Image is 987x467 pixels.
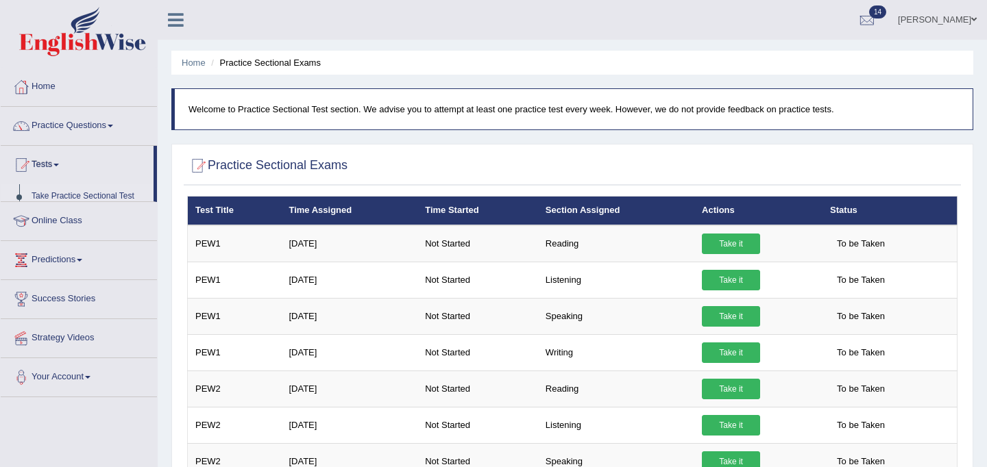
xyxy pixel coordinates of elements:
[1,319,157,353] a: Strategy Videos
[187,155,348,176] h2: Practice Sectional Exams
[830,415,892,436] span: To be Taken
[830,306,892,327] span: To be Taken
[1,146,154,180] a: Tests
[822,197,957,225] th: Status
[417,197,538,225] th: Time Started
[417,262,538,298] td: Not Started
[538,298,694,334] td: Speaking
[417,407,538,443] td: Not Started
[188,225,282,262] td: PEW1
[182,58,206,68] a: Home
[417,334,538,370] td: Not Started
[208,56,321,69] li: Practice Sectional Exams
[1,202,157,236] a: Online Class
[188,197,282,225] th: Test Title
[702,342,760,363] a: Take it
[538,334,694,370] td: Writing
[1,358,157,392] a: Your Account
[830,379,892,399] span: To be Taken
[538,225,694,262] td: Reading
[188,298,282,334] td: PEW1
[281,370,417,407] td: [DATE]
[25,184,154,209] a: Take Practice Sectional Test
[188,407,282,443] td: PEW2
[702,306,760,327] a: Take it
[830,342,892,363] span: To be Taken
[538,370,694,407] td: Reading
[188,103,959,116] p: Welcome to Practice Sectional Test section. We advise you to attempt at least one practice test e...
[702,379,760,399] a: Take it
[281,225,417,262] td: [DATE]
[869,5,886,18] span: 14
[188,262,282,298] td: PEW1
[1,280,157,314] a: Success Stories
[417,370,538,407] td: Not Started
[281,262,417,298] td: [DATE]
[702,415,760,436] a: Take it
[1,68,157,102] a: Home
[702,233,760,254] a: Take it
[694,197,822,225] th: Actions
[281,298,417,334] td: [DATE]
[538,262,694,298] td: Listening
[538,407,694,443] td: Listening
[1,241,157,275] a: Predictions
[188,334,282,370] td: PEW1
[830,233,892,254] span: To be Taken
[830,270,892,290] span: To be Taken
[417,298,538,334] td: Not Started
[702,270,760,290] a: Take it
[281,334,417,370] td: [DATE]
[1,107,157,141] a: Practice Questions
[417,225,538,262] td: Not Started
[281,197,417,225] th: Time Assigned
[538,197,694,225] th: Section Assigned
[281,407,417,443] td: [DATE]
[188,370,282,407] td: PEW2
